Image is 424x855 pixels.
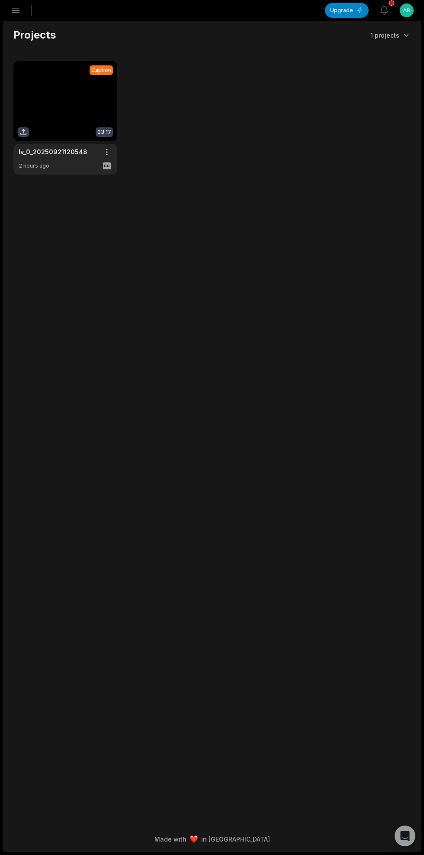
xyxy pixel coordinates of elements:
[19,147,87,156] a: lv_0_20250921120548
[190,836,198,843] img: heart emoji
[395,826,415,846] div: Open Intercom Messenger
[13,28,56,42] h2: Projects
[11,835,413,844] div: Made with in [GEOGRAPHIC_DATA]
[325,3,369,18] button: Upgrade
[370,31,411,40] button: 1 projects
